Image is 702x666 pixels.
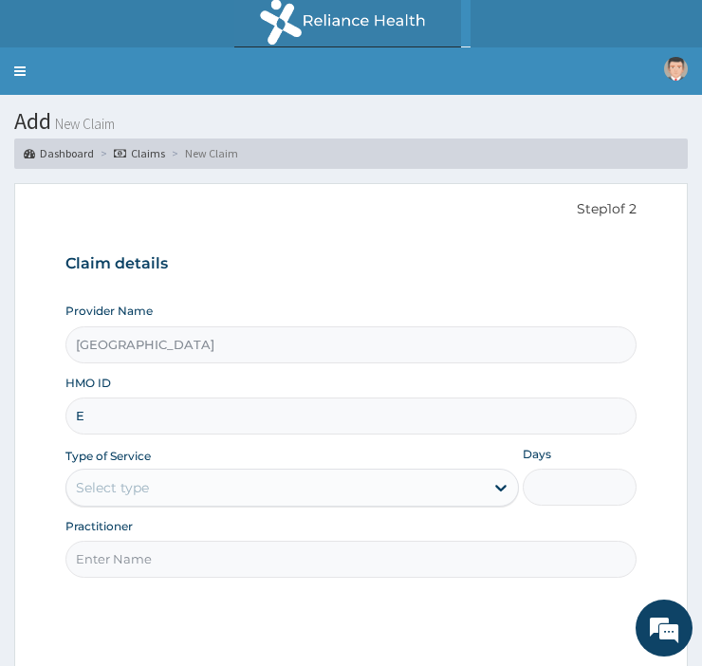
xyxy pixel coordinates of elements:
label: Practitioner [65,518,133,534]
small: New Claim [51,117,115,131]
label: Provider Name [65,303,153,319]
label: Type of Service [65,448,151,464]
input: Enter Name [65,541,637,578]
label: HMO ID [65,375,111,391]
a: Claims [114,145,165,161]
div: Select type [76,478,149,497]
h3: Claim details [65,253,637,274]
li: New Claim [167,145,238,161]
input: Enter HMO ID [65,398,637,435]
p: Step 1 of 2 [65,199,637,220]
h1: Add [14,109,688,134]
a: Dashboard [24,145,94,161]
label: Days [523,446,551,462]
img: User Image [664,57,688,81]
